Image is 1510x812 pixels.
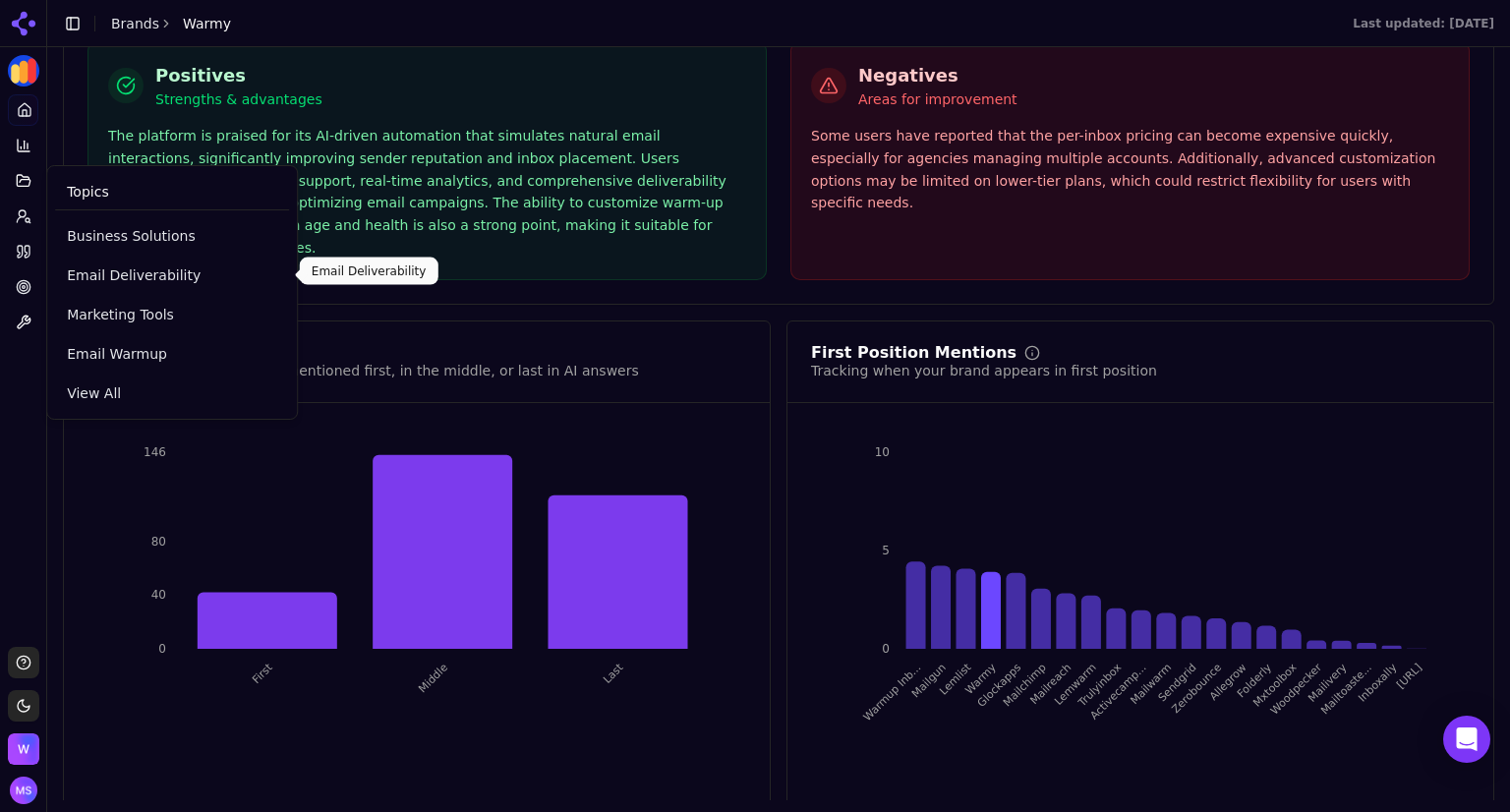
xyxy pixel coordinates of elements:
[1207,661,1249,703] tspan: Allegrow
[67,383,277,403] span: View All
[882,642,890,656] tspan: 0
[416,661,450,695] tspan: Middle
[10,777,37,804] button: Open user button
[10,777,37,804] img: Maria Sanchez
[155,89,322,109] p: Strengths & advantages
[8,733,39,765] img: Warmy
[861,661,924,724] tspan: Warmup Inb...
[111,16,159,31] a: Brands
[1169,661,1224,716] tspan: Zerobounce
[1443,716,1490,763] div: Open Intercom Messenger
[1087,661,1148,722] tspan: Activecamp...
[1268,661,1324,717] tspan: Woodpecker
[811,125,1449,214] div: Some users have reported that the per-inbox pricing can become expensive quickly, especially for ...
[858,89,1017,109] p: Areas for improvement
[1075,661,1125,710] tspan: Trulyinbox
[8,733,39,765] button: Open organization switcher
[55,376,289,411] a: View All
[312,263,427,279] p: Email Deliverability
[1306,661,1350,705] tspan: Mailivery
[858,62,1017,89] h3: Negatives
[55,218,289,254] a: Business Solutions
[55,258,289,293] a: Email Deliverability
[1052,661,1099,708] tspan: Lemwarm
[1250,661,1300,710] tspan: Mxtoolbox
[601,660,626,685] tspan: Last
[183,14,231,33] span: Warmy
[158,642,166,656] tspan: 0
[67,344,277,364] span: Email Warmup
[909,661,949,700] tspan: Mailgun
[55,297,289,332] a: Marketing Tools
[111,14,231,33] nav: breadcrumb
[250,660,275,685] tspan: First
[151,534,166,548] tspan: 80
[67,305,277,324] span: Marketing Tools
[1353,16,1494,31] div: Last updated: [DATE]
[8,55,39,87] img: Warmy
[67,226,277,246] span: Business Solutions
[144,445,166,459] tspan: 146
[67,265,277,285] span: Email Deliverability
[1001,661,1049,709] tspan: Mailchimp
[975,661,1024,710] tspan: Glockapps
[811,361,1157,380] div: Tracking when your brand appears in first position
[962,661,999,697] tspan: Warmy
[1156,661,1199,704] tspan: Sendgrid
[875,445,890,459] tspan: 10
[151,588,166,602] tspan: 40
[1394,661,1424,691] tspan: [URL]
[882,544,890,557] tspan: 5
[55,336,289,372] a: Email Warmup
[87,361,639,380] div: See how often your brand is mentioned first, in the middle, or last in AI answers
[8,55,39,87] button: Current brand: Warmy
[1318,661,1374,717] tspan: Mailtoaste...
[108,125,746,260] div: The platform is praised for its AI-driven automation that simulates natural email interactions, s...
[811,345,1016,361] div: First Position Mentions
[1128,661,1174,707] tspan: Mailwarm
[1356,661,1400,705] tspan: Inboxally
[67,182,109,202] span: Topics
[1235,661,1274,700] tspan: Folderly
[1027,661,1074,707] tspan: Mailreach
[155,62,322,89] h3: Positives
[937,660,974,697] tspan: Lemlist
